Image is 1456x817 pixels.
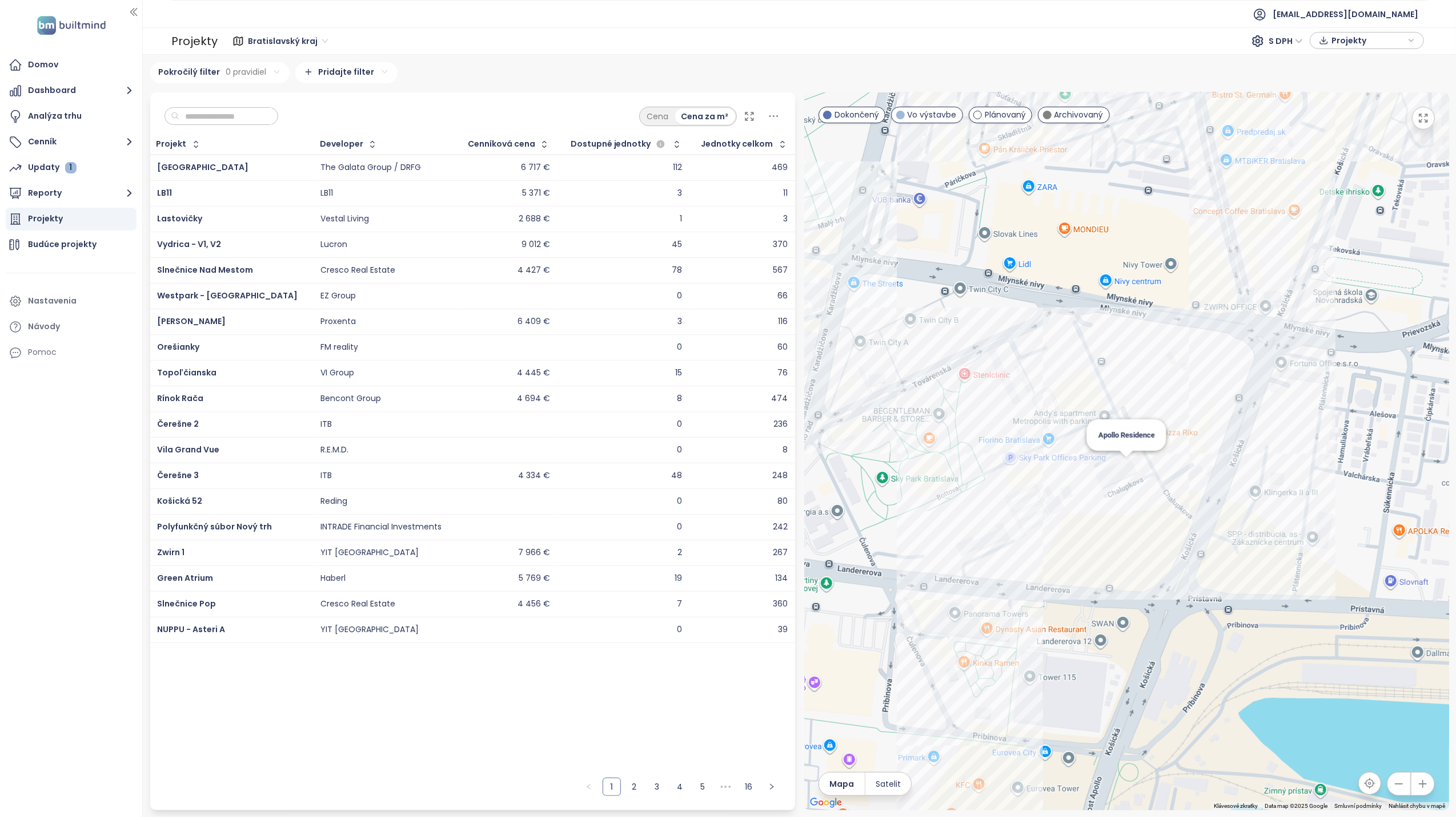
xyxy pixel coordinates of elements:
[835,108,879,121] span: Dokončený
[157,213,202,224] a: Lastovičky
[157,598,216,609] span: Slnečnice Pop
[740,778,758,796] li: 16
[580,778,598,796] button: left
[740,778,757,795] a: 16
[701,140,773,148] div: Jednotky celkom
[522,240,550,250] div: 9 012 €
[518,317,550,327] div: 6 409 €
[6,79,137,102] button: Dashboard
[28,109,82,123] div: Analýza trhu
[1316,32,1418,49] div: button
[320,342,358,353] div: FM reality
[671,471,682,481] div: 48
[320,419,332,430] div: ITB
[783,445,788,455] div: 8
[763,778,781,796] li: Nasledujúca strana
[6,54,137,76] a: Domov
[985,108,1026,121] span: Plánovaný
[1098,431,1155,439] span: Apollo Residence
[157,444,219,455] a: Vila Grand Vue
[320,573,346,584] div: Haberl
[641,108,675,124] div: Cena
[677,496,682,507] div: 0
[672,240,682,250] div: 45
[677,291,682,301] div: 0
[28,237,97,252] div: Budúce projekty
[157,341,199,353] a: Orešianky
[585,783,592,790] span: left
[320,599,395,609] div: Cresco Real Estate
[677,445,682,455] div: 0
[772,163,788,173] div: 469
[603,778,620,795] a: 1
[773,548,788,558] div: 267
[157,316,226,327] span: [PERSON_NAME]
[1389,803,1446,809] a: Nahlásit chybu v mapě
[518,471,550,481] div: 4 334 €
[320,163,421,173] div: The Galata Group / DRFG
[672,265,682,276] div: 78
[1331,32,1405,49] span: Projekty
[518,548,550,558] div: 7 966 €
[695,778,712,795] a: 5
[157,547,184,558] span: Zwirn 1
[677,317,682,327] div: 3
[778,317,788,327] div: 116
[717,778,735,796] span: •••
[773,599,788,609] div: 360
[807,795,845,810] img: Google
[157,187,172,199] a: LB11
[6,131,137,153] button: Cenník
[320,368,354,378] div: VI Group
[603,778,621,796] li: 1
[157,393,203,404] span: Rínok Rača
[773,419,788,430] div: 236
[320,625,419,635] div: YIT [GEOGRAPHIC_DATA]
[320,317,356,327] div: Proxenta
[157,624,225,635] span: NUPPU - Asteri A
[157,264,253,276] span: Slnečnice Nad Mestom
[6,208,137,230] a: Projekty
[771,394,788,404] div: 474
[157,521,272,532] span: Polyfunkčný súbor Nový trh
[157,161,248,173] a: [GEOGRAPHIC_DATA]
[694,778,712,796] li: 5
[518,599,550,609] div: 4 456 €
[157,572,213,584] span: Green Atrium
[521,163,550,173] div: 6 717 €
[28,294,77,308] div: Nastavenia
[677,342,682,353] div: 0
[65,162,77,173] div: 1
[1214,802,1258,810] button: Klávesové zkratky
[625,778,644,796] li: 2
[157,290,298,301] a: Westpark - [GEOGRAPHIC_DATA]
[150,62,290,83] div: Pokročilý filter
[157,470,199,481] a: Čerešne 3
[649,778,666,795] a: 3
[517,394,550,404] div: 4 694 €
[580,778,598,796] li: Predchádzajúca strana
[773,265,788,276] div: 567
[677,625,682,635] div: 0
[6,341,137,364] div: Pomoc
[677,599,682,609] div: 7
[672,778,689,795] a: 4
[157,140,187,148] div: Projekt
[6,105,137,128] a: Analýza trhu
[468,140,535,148] div: Cenníková cena
[157,418,199,430] span: Čerešne 2
[28,58,58,72] div: Domov
[777,368,788,378] div: 76
[773,240,788,250] div: 370
[677,394,682,404] div: 8
[677,188,682,199] div: 3
[157,495,202,507] a: Košická 52
[28,212,63,226] div: Projekty
[778,625,788,635] div: 39
[522,188,550,199] div: 5 371 €
[517,368,550,378] div: 4 445 €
